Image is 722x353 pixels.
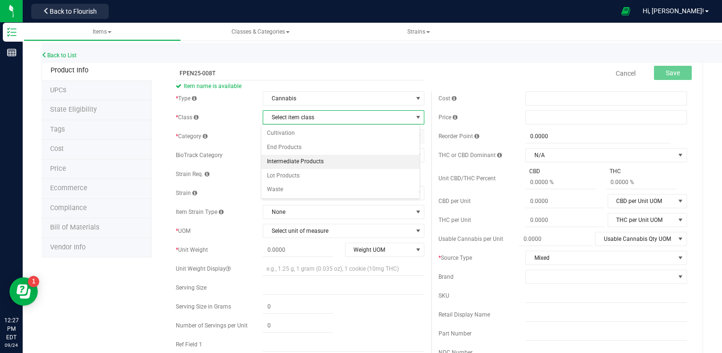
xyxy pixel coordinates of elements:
[525,176,596,189] input: 0.0000 %
[525,194,605,208] input: 0.0000
[438,198,471,204] span: CBD per Unit
[438,133,479,140] span: Reorder Point
[226,266,231,272] i: Custom display text for unit weight (e.g., '1.25 g', '1 gram (0.035 oz)', '1 cookie (10mg THC)')
[176,171,209,177] span: Strain Req.
[176,80,424,92] span: Item name is available
[438,255,472,261] span: Source Type
[643,7,704,15] span: Hi, [PERSON_NAME]!
[7,27,17,37] inline-svg: Inventory
[412,92,424,105] span: select
[675,232,687,246] span: select
[438,311,490,318] span: Retail Display Name
[616,69,636,78] a: Cancel
[261,126,420,141] li: Cultivation
[50,243,86,251] span: Vendor Info
[675,213,687,227] span: select
[261,155,420,169] li: Intermediate Products
[526,149,675,162] span: N/A
[606,176,676,189] input: 0.0000 %
[176,265,231,272] span: Unit Weight Display
[176,66,424,80] input: Item name
[9,277,38,306] iframe: Resource center
[654,66,692,80] button: Save
[438,114,457,121] span: Price
[263,92,412,105] span: Cannabis
[50,106,97,114] span: Tag
[176,284,206,291] span: Serving Size
[263,205,412,219] span: None
[438,274,454,280] span: Brand
[525,213,605,227] input: 0.0000
[50,223,99,231] span: Bill of Materials
[50,145,64,153] span: Cost
[261,141,420,155] li: End Products
[50,125,65,133] span: Tag
[438,292,449,299] span: SKU
[263,243,333,256] input: 0.0000
[412,243,424,256] span: select
[608,213,675,227] span: THC per Unit UOM
[51,66,88,74] span: Product Info
[93,28,112,35] span: Items
[176,95,197,102] span: Type
[7,48,17,57] inline-svg: Reports
[261,169,420,183] li: Lot Products
[519,232,593,246] input: 0.0000
[50,165,66,173] span: Price
[4,316,18,342] p: 12:27 PM EDT
[438,236,503,242] span: Usable Cannabis per Unit
[42,52,77,59] a: Back to List
[438,217,471,223] span: THC per Unit
[176,152,223,159] span: BioTrack Category
[263,300,333,313] input: 0
[176,341,202,348] span: Ref Field 1
[50,184,87,192] span: Ecommerce
[525,167,544,176] span: CBD
[675,194,687,208] span: select
[345,243,412,256] span: Weight UOM
[176,209,223,215] span: Item Strain Type
[50,8,97,15] span: Back to Flourish
[176,133,207,140] span: Category
[176,322,248,329] span: Number of Servings per Unit
[675,149,687,162] span: select
[412,111,424,124] span: select
[606,167,625,176] span: THC
[263,224,412,238] span: Select unit of measure
[438,95,456,102] span: Cost
[28,276,39,287] iframe: Resource center unread badge
[261,183,420,197] li: Waste
[263,262,424,276] input: e.g., 1.25 g, 1 gram (0.035 oz), 1 cookie (10mg THC)
[438,152,502,159] span: THC or CBD Dominant
[666,69,680,77] span: Save
[176,303,231,310] span: Serving Size in Grams
[176,247,208,253] span: Unit Weight
[412,224,424,238] span: select
[176,228,190,234] span: UOM
[50,204,87,212] span: Compliance
[438,175,496,182] span: Unit CBD/THC Percent
[595,232,675,246] span: Usable Cannabis Qty UOM
[615,2,636,20] span: Open Ecommerce Menu
[608,194,675,208] span: CBD per Unit UOM
[4,342,18,349] p: 09/24
[263,111,412,124] span: Select item class
[526,251,675,265] span: Mixed
[176,114,198,121] span: Class
[31,4,109,19] button: Back to Flourish
[675,251,687,265] span: select
[232,28,290,35] span: Classes & Categories
[176,190,197,196] span: Strain
[438,330,472,337] span: Part Number
[407,28,430,35] span: Strains
[263,319,333,332] input: 0
[525,130,671,143] input: 0.0000
[50,86,66,94] span: Tag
